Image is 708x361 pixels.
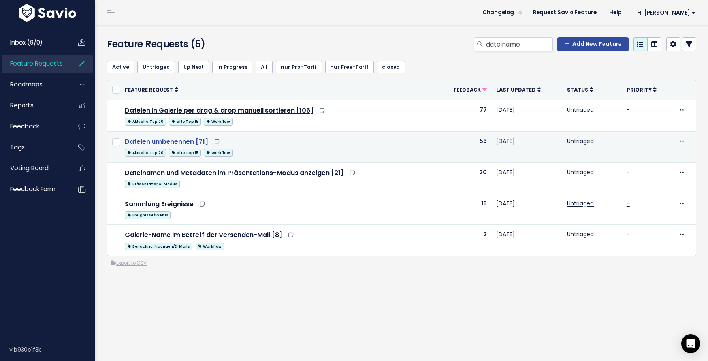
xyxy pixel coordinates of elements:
[107,61,696,73] ul: Filter feature requests
[212,61,252,73] a: In Progress
[2,117,66,135] a: Feedback
[567,137,594,145] a: Untriaged
[496,86,536,93] span: Last Updated
[196,243,224,250] span: Workflow
[107,61,134,73] a: Active
[567,168,594,176] a: Untriaged
[436,162,491,194] td: 20
[178,61,209,73] a: Up Next
[125,243,192,250] span: Benachrichtigungen/E-Mails
[2,180,66,198] a: Feedback form
[567,199,594,207] a: Untriaged
[482,10,514,15] span: Changelog
[204,149,232,157] span: Workflow
[169,116,201,126] a: alte Top 15
[436,225,491,256] td: 2
[496,86,541,94] a: Last Updated
[125,116,166,126] a: Aktuelle Top 20
[125,241,192,251] a: Benachrichtigungen/E-Mails
[125,179,180,188] a: Präsentations-Modus
[491,131,562,162] td: [DATE]
[567,106,594,114] a: Untriaged
[628,7,702,19] a: Hi [PERSON_NAME]
[627,230,630,238] a: -
[204,118,232,126] span: Workflow
[567,86,593,94] a: Status
[325,61,374,73] a: nur Free-Tarif
[454,86,487,94] a: Feedback
[125,137,208,146] a: Dateien umbenennen [71]
[436,100,491,131] td: 77
[491,194,562,225] td: [DATE]
[2,34,66,52] a: Inbox (9/0)
[137,61,175,73] a: Untriaged
[10,143,25,151] span: Tags
[627,199,630,207] a: -
[627,86,657,94] a: Priority
[2,138,66,156] a: Tags
[10,59,63,68] span: Feature Requests
[603,7,628,19] a: Help
[10,185,55,193] span: Feedback form
[491,162,562,194] td: [DATE]
[125,118,166,126] span: Aktuelle Top 20
[9,339,95,360] div: v.b930c1f3b
[10,101,34,109] span: Reports
[491,225,562,256] td: [DATE]
[2,75,66,94] a: Roadmaps
[125,180,180,188] span: Präsentations-Modus
[204,147,232,157] a: Workflow
[637,10,695,16] span: Hi [PERSON_NAME]
[436,194,491,225] td: 16
[627,106,630,114] a: -
[125,86,178,94] a: Feature Request
[169,149,201,157] span: alte Top 15
[107,37,296,51] h4: Feature Requests (5)
[204,116,232,126] a: Workflow
[10,38,43,47] span: Inbox (9/0)
[125,211,171,219] span: Ereignisse/Events
[627,86,652,93] span: Priority
[557,37,629,51] a: Add New Feature
[2,159,66,177] a: Voting Board
[485,37,553,51] input: Search features...
[2,55,66,73] a: Feature Requests
[2,96,66,115] a: Reports
[125,168,344,177] a: Dateinamen und Metadaten im Präsentations-Modus anzeigen [21]
[454,86,481,93] span: Feedback
[627,137,630,145] a: -
[681,334,700,353] div: Open Intercom Messenger
[125,230,282,239] a: Galerie-Name im Betreff der Versenden-Mail [8]
[436,131,491,162] td: 56
[627,168,630,176] a: -
[491,100,562,131] td: [DATE]
[256,61,273,73] a: All
[10,164,49,172] span: Voting Board
[125,199,194,209] a: Sammlung Ereignisse
[125,86,173,93] span: Feature Request
[169,118,201,126] span: alte Top 15
[567,230,594,238] a: Untriaged
[125,106,313,115] a: Dateien in Galerie per drag & drop manuell sortieren [106]
[377,61,405,73] a: closed
[169,147,201,157] a: alte Top 15
[276,61,322,73] a: nur Pro-Tarif
[567,86,588,93] span: Status
[125,147,166,157] a: Aktuelle Top 20
[527,7,603,19] a: Request Savio Feature
[111,260,147,266] a: Export to CSV
[10,80,43,88] span: Roadmaps
[10,122,39,130] span: Feedback
[125,210,171,220] a: Ereignisse/Events
[17,4,78,22] img: logo-white.9d6f32f41409.svg
[125,149,166,157] span: Aktuelle Top 20
[196,241,224,251] a: Workflow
